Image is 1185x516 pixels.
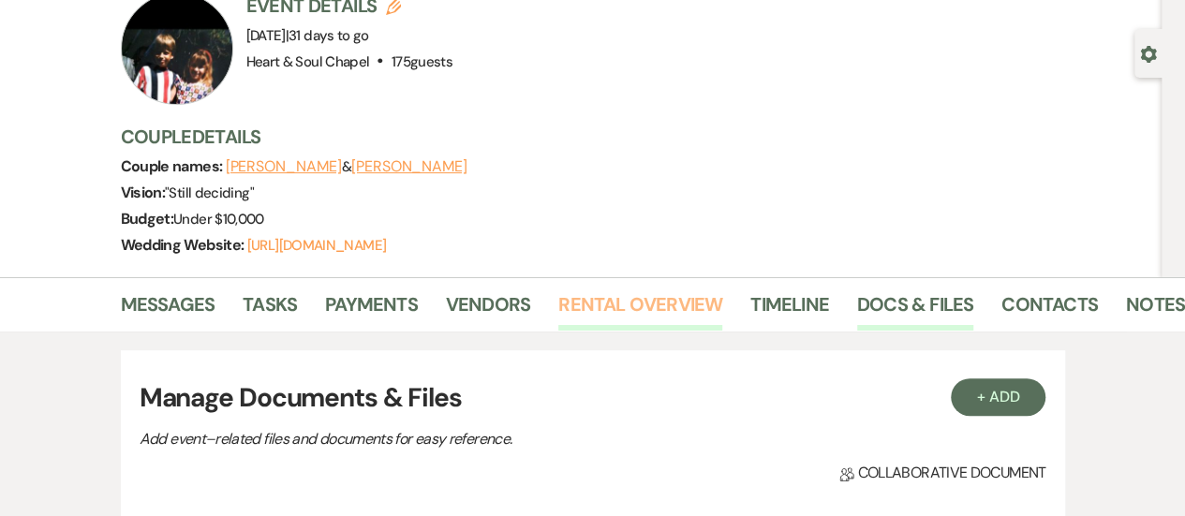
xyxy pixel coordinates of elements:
span: Couple names: [121,156,226,176]
button: Open lead details [1140,44,1157,62]
span: " Still deciding " [165,184,254,202]
span: 175 guests [392,52,452,71]
span: & [226,157,467,176]
h3: Manage Documents & Files [140,378,1046,418]
h3: Couple Details [121,124,1144,150]
a: Tasks [243,289,297,331]
a: Payments [325,289,418,331]
span: Collaborative document [839,462,1045,484]
span: Heart & Soul Chapel [246,52,370,71]
a: Docs & Files [857,289,973,331]
a: [URL][DOMAIN_NAME] [247,236,386,255]
a: Vendors [446,289,530,331]
span: [DATE] [246,26,369,45]
button: [PERSON_NAME] [351,159,467,174]
span: Under $10,000 [173,210,264,229]
span: Wedding Website: [121,235,247,255]
p: Add event–related files and documents for easy reference. [140,427,795,451]
a: Messages [121,289,215,331]
span: Budget: [121,209,174,229]
button: [PERSON_NAME] [226,159,342,174]
button: + Add [951,378,1046,416]
span: 31 days to go [289,26,369,45]
a: Rental Overview [558,289,722,331]
span: | [286,26,369,45]
span: Vision: [121,183,166,202]
a: Notes [1126,289,1185,331]
a: Contacts [1001,289,1098,331]
a: Timeline [750,289,829,331]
